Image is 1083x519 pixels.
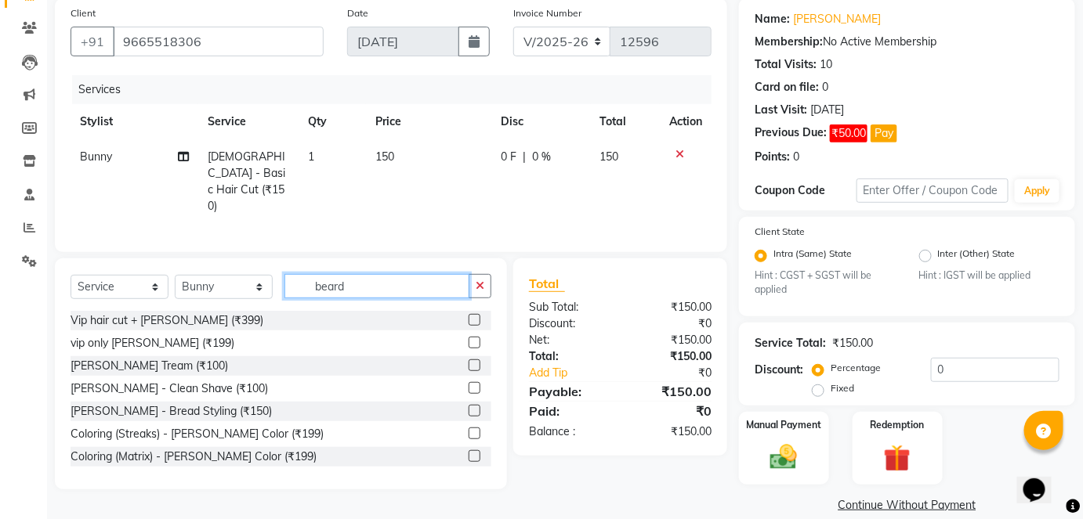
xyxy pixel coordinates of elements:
th: Stylist [71,104,198,139]
span: 150 [375,150,394,164]
input: Enter Offer / Coupon Code [857,178,1009,203]
img: _gift.svg [875,442,919,475]
div: 0 [793,149,799,165]
a: [PERSON_NAME] [793,11,881,27]
label: Redemption [871,418,925,432]
div: 0 [822,79,828,96]
label: Date [347,6,368,20]
label: Client State [755,225,805,239]
img: _cash.svg [762,442,806,473]
div: Discount: [517,315,621,332]
div: ₹150.00 [620,332,723,348]
span: 150 [600,150,619,164]
div: ₹0 [637,365,723,381]
label: Percentage [831,361,881,375]
small: Hint : IGST will be applied [919,269,1060,283]
div: ₹150.00 [832,335,873,351]
span: 0 F [501,149,516,165]
div: vip only [PERSON_NAME] (₹199) [71,335,234,351]
button: +91 [71,27,114,56]
a: Add Tip [517,365,637,381]
div: Payable: [517,382,621,401]
th: Action [660,104,712,139]
div: Vip hair cut + [PERSON_NAME] (₹399) [71,312,263,329]
div: Name: [755,11,790,27]
div: ₹150.00 [620,299,723,315]
div: ₹0 [620,315,723,332]
div: 10 [820,56,832,73]
th: Service [198,104,299,139]
div: ₹150.00 [620,423,723,440]
div: Sub Total: [517,299,621,315]
span: | [523,149,526,165]
span: 1 [309,150,315,164]
div: Previous Due: [755,124,827,142]
div: Services [72,75,723,104]
div: Total: [517,348,621,365]
label: Inter (Other) State [938,247,1016,265]
iframe: chat widget [1017,456,1067,503]
div: Paid: [517,402,621,420]
span: [DEMOGRAPHIC_DATA] - Basic Hair Cut (₹150) [208,150,285,213]
div: ₹150.00 [620,348,723,365]
div: No Active Membership [755,34,1059,50]
button: Apply [1015,179,1059,203]
div: [PERSON_NAME] - Clean Shave (₹100) [71,380,268,397]
span: 0 % [532,149,551,165]
div: Coupon Code [755,182,857,199]
label: Invoice Number [513,6,581,20]
div: Last Visit: [755,102,807,118]
button: Pay [871,124,897,142]
div: ₹0 [620,402,723,420]
th: Price [366,104,491,139]
th: Disc [491,104,590,139]
div: [DATE] [810,102,844,118]
div: Coloring (Matrix) - [PERSON_NAME] Color (₹199) [71,449,317,465]
div: Points: [755,149,790,165]
th: Qty [299,104,367,139]
input: Search or Scan [284,274,469,298]
span: Total [529,276,565,292]
th: Total [591,104,660,139]
div: Discount: [755,362,803,378]
div: Service Total: [755,335,826,351]
div: Membership: [755,34,823,50]
input: Search by Name/Mobile/Email/Code [113,27,324,56]
label: Fixed [831,381,854,395]
div: [PERSON_NAME] Tream (₹100) [71,358,228,374]
label: Manual Payment [746,418,821,432]
div: [PERSON_NAME] - Bread Styling (₹150) [71,403,272,420]
label: Intra (Same) State [773,247,852,265]
div: Coloring (Streaks) - [PERSON_NAME] Color (₹199) [71,426,324,442]
span: ₹50.00 [830,124,867,142]
span: Bunny [80,150,112,164]
small: Hint : CGST + SGST will be applied [755,269,896,297]
a: Continue Without Payment [742,497,1072,514]
div: Balance : [517,423,621,440]
div: Total Visits: [755,56,817,73]
div: Card on file: [755,79,819,96]
div: Net: [517,332,621,348]
div: ₹150.00 [620,382,723,401]
label: Client [71,6,96,20]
